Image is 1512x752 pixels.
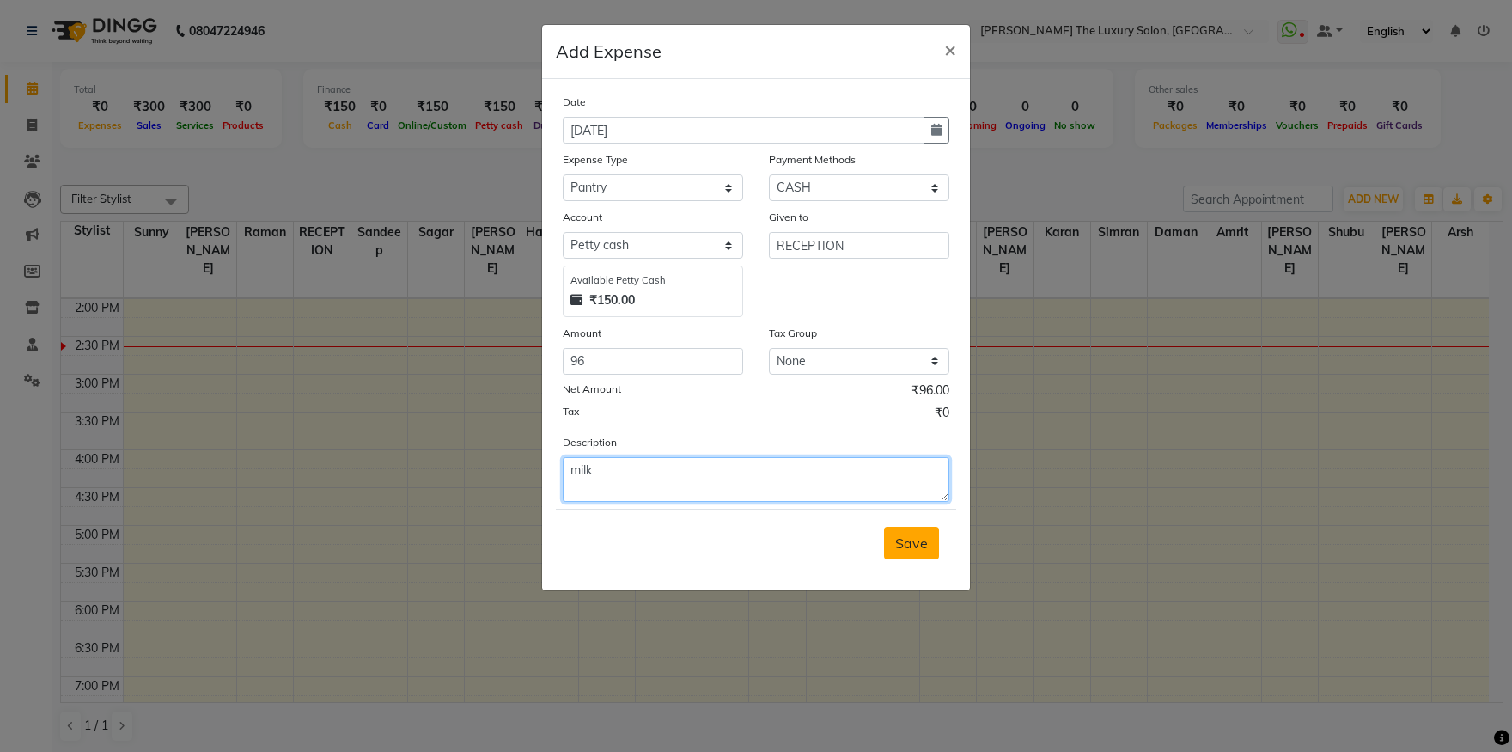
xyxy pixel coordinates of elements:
[935,404,949,426] span: ₹0
[563,152,628,168] label: Expense Type
[944,36,956,62] span: ×
[769,152,856,168] label: Payment Methods
[589,291,635,309] strong: ₹150.00
[563,435,617,450] label: Description
[563,382,621,397] label: Net Amount
[769,232,949,259] input: Given to
[563,326,601,341] label: Amount
[911,382,949,404] span: ₹96.00
[570,273,735,288] div: Available Petty Cash
[556,39,661,64] h5: Add Expense
[769,326,817,341] label: Tax Group
[930,25,970,73] button: Close
[563,210,602,225] label: Account
[884,527,939,559] button: Save
[895,535,928,552] span: Save
[563,348,743,375] input: Amount
[563,95,586,110] label: Date
[563,404,579,419] label: Tax
[769,210,808,225] label: Given to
